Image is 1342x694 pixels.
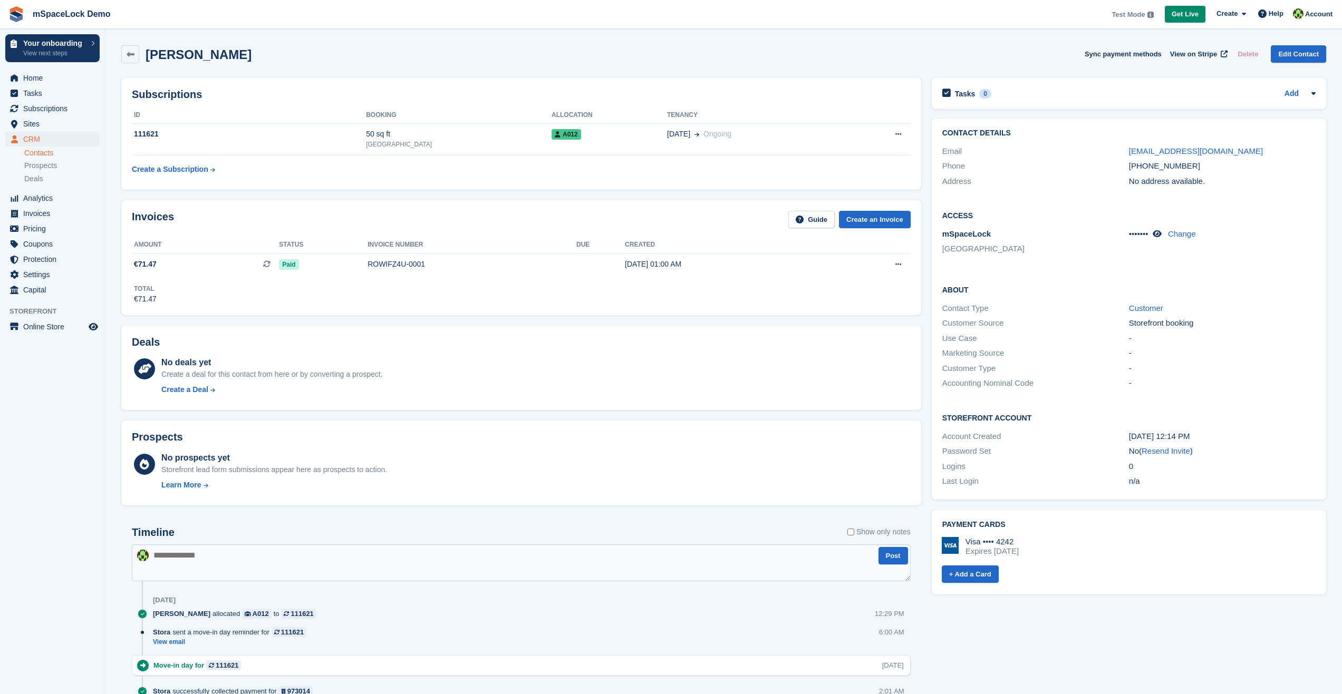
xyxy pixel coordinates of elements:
div: Email [942,145,1129,158]
a: menu [5,206,100,221]
span: Capital [23,282,86,297]
a: menu [5,237,100,251]
a: menu [5,191,100,206]
div: - [1129,347,1316,359]
a: Learn More [161,480,387,491]
span: Analytics [23,191,86,206]
div: 0 [979,89,991,99]
div: 111621 [281,627,304,637]
span: Get Live [1172,9,1199,19]
div: [DATE] 12:14 PM [1129,431,1316,443]
div: 6:00 AM [879,627,904,637]
a: menu [5,221,100,236]
img: icon-info-grey-7440780725fd019a000dd9b08b2336e03edf1995a4989e88bcd33f0948082b44.svg [1147,12,1154,18]
div: Address [942,175,1129,188]
span: Sites [23,116,86,131]
th: Status [279,237,368,253]
p: View next steps [23,48,86,58]
th: Allocation [552,107,667,124]
span: [PERSON_NAME] [153,609,210,619]
a: Guide [788,211,835,228]
a: Get Live [1165,6,1205,23]
div: Logins [942,461,1129,473]
span: Protection [23,252,86,267]
span: [DATE] [667,129,690,140]
a: Preview store [87,320,100,333]
span: Test Mode [1112,9,1145,20]
div: Accounting Nominal Code [942,377,1129,389]
span: Pricing [23,221,86,236]
span: A012 [552,129,581,140]
th: Booking [366,107,552,124]
span: Coupons [23,237,86,251]
div: [PHONE_NUMBER] [1129,160,1316,172]
a: menu [5,116,100,131]
a: menu [5,86,100,101]
a: 111621 [272,627,306,637]
a: menu [5,132,100,146]
div: Last Login [942,475,1129,487]
div: Create a deal for this contact from here or by converting a prospect. [161,369,382,380]
div: No address available. [1129,175,1316,188]
a: Resend Invite [1142,446,1190,455]
div: Learn More [161,480,201,491]
a: Create a Deal [161,384,382,395]
div: [DATE] [882,660,904,670]
div: Visa •••• 4242 [966,537,1019,546]
div: [DATE] 01:00 AM [625,259,830,270]
a: menu [5,252,100,267]
th: ID [132,107,366,124]
th: Due [576,237,625,253]
div: - [1129,363,1316,375]
img: stora-icon-8386f47178a22dfd0bd8f6a31ec36ba5ce8667c1dd55bd0f319d3a0aa187defe.svg [8,6,24,22]
div: Total [134,284,157,294]
a: menu [5,319,100,334]
span: Subscriptions [23,101,86,116]
a: Change [1168,229,1196,238]
a: 111621 [281,609,316,619]
div: ROWIFZ4U-0001 [368,259,576,270]
span: Home [23,71,86,85]
div: - [1129,333,1316,345]
th: Amount [132,237,279,253]
span: Account [1305,9,1333,19]
a: A012 [242,609,272,619]
div: 50 sq ft [366,129,552,140]
div: n/a [1129,475,1316,487]
a: Contacts [24,148,100,158]
a: menu [5,267,100,282]
h2: Storefront Account [942,412,1316,423]
span: ( ) [1139,446,1193,455]
a: Edit Contact [1271,45,1326,63]
div: Account Created [942,431,1129,443]
div: No prospects yet [161,452,387,464]
h2: Timeline [132,526,175,539]
a: Deals [24,173,100,184]
a: menu [5,71,100,85]
p: Your onboarding [23,40,86,47]
img: Szymon Klause [137,550,149,561]
div: - [1129,377,1316,389]
div: Move-in day for [153,660,246,670]
span: CRM [23,132,86,146]
div: sent a move-in day reminder for [153,627,312,637]
div: Password Set [942,445,1129,457]
div: Customer Source [942,317,1129,329]
a: View email [153,638,312,647]
div: [DATE] [153,596,176,604]
button: Sync payment methods [1085,45,1162,63]
div: Use Case [942,333,1129,345]
span: Create [1217,8,1238,19]
div: Storefront booking [1129,317,1316,329]
span: Paid [279,259,298,270]
a: Prospects [24,160,100,171]
th: Tenancy [667,107,848,124]
label: Show only notes [847,526,911,537]
span: Online Store [23,319,86,334]
span: Stora [153,627,170,637]
span: Settings [23,267,86,282]
div: €71.47 [134,294,157,305]
a: Create a Subscription [132,160,215,179]
div: Expires [DATE] [966,546,1019,556]
h2: Tasks [955,89,976,99]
